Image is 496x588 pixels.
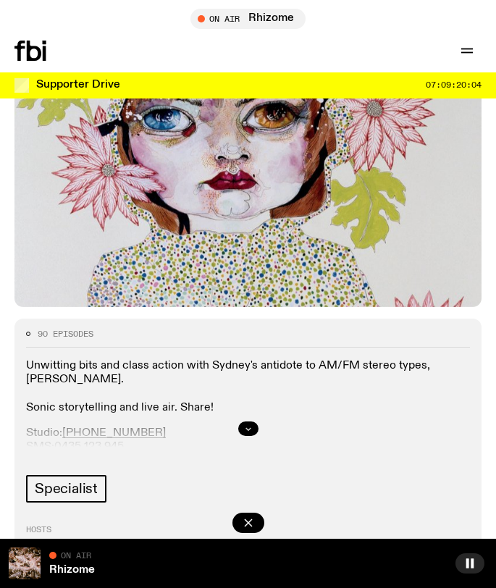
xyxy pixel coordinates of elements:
[35,481,98,497] span: Specialist
[26,475,106,503] a: Specialist
[36,80,120,91] h3: Supporter Drive
[9,547,41,579] img: A close up picture of a bunch of ginger roots. Yellow squiggles with arrows, hearts and dots are ...
[38,330,93,338] span: 90 episodes
[49,564,95,576] a: Rhizome
[26,359,470,415] p: Unwitting bits and class action with Sydney's antidote to AM/FM stereo types, [PERSON_NAME]. Soni...
[26,526,470,543] h2: Hosts
[61,550,91,560] span: On Air
[190,9,306,29] button: On AirRhizome
[426,81,482,89] span: 07:09:20:04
